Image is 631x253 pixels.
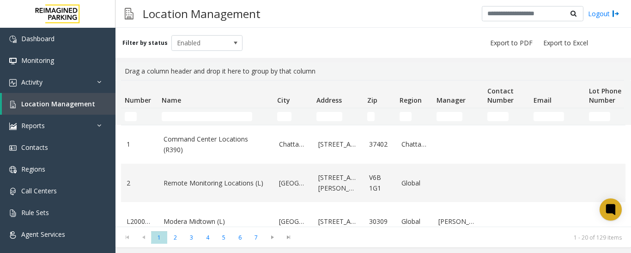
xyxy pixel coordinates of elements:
span: Regions [21,165,45,173]
img: pageIcon [125,2,133,25]
td: Email Filter [530,108,585,125]
a: [PERSON_NAME] [438,216,478,227]
img: 'icon' [9,36,17,43]
a: Chattanooga [279,139,307,149]
a: Remote Monitoring Locations (L) [164,178,268,188]
a: Location Management [2,93,115,115]
a: 37402 [369,139,390,149]
td: Number Filter [121,108,158,125]
label: Filter by status [122,39,168,47]
span: Name [162,96,181,105]
input: Name Filter [162,112,252,121]
span: Reports [21,121,45,130]
input: Zip Filter [367,112,375,121]
img: 'icon' [9,101,17,108]
a: Modera Midtown (L) [164,216,268,227]
span: Enabled [172,36,228,50]
input: Contact Number Filter [487,112,509,121]
input: Manager Filter [437,112,462,121]
img: 'icon' [9,231,17,239]
img: 'icon' [9,123,17,130]
td: Address Filter [313,108,364,125]
img: 'icon' [9,79,17,86]
div: Drag a column header and drop it here to group by that column [121,62,625,80]
span: Zip [367,96,377,105]
a: V6B 1G1 [369,173,390,193]
span: Page 5 [216,231,232,244]
img: 'icon' [9,144,17,152]
kendo-pager-info: 1 - 20 of 129 items [302,234,622,241]
span: Page 4 [200,231,216,244]
a: [STREET_ADDRESS] [318,139,358,149]
span: Lot Phone Number [589,86,621,105]
a: Command Center Locations (R390) [164,134,268,155]
span: Monitoring [21,56,54,65]
a: [STREET_ADDRESS] [318,216,358,227]
a: L20000500 [127,216,152,227]
a: Global [401,178,427,188]
a: [GEOGRAPHIC_DATA] [279,216,307,227]
input: Lot Phone Number Filter [589,112,610,121]
a: 1 [127,139,152,149]
a: 2 [127,178,152,188]
img: 'icon' [9,57,17,65]
span: Number [125,96,151,105]
span: City [277,96,290,105]
span: Go to the next page [266,234,279,241]
span: Contacts [21,143,48,152]
img: 'icon' [9,166,17,173]
input: Address Filter [316,112,342,121]
a: [STREET_ADDRESS][PERSON_NAME] [318,173,358,193]
span: Page 2 [167,231,183,244]
td: City Filter [273,108,313,125]
img: 'icon' [9,188,17,195]
td: Name Filter [158,108,273,125]
span: Go to the next page [264,231,280,244]
div: Data table [115,80,631,227]
span: Email [534,96,552,105]
img: 'icon' [9,210,17,217]
span: Call Centers [21,186,57,195]
span: Region [400,96,422,105]
span: Export to Excel [543,38,588,48]
span: Dashboard [21,34,55,43]
span: Location Management [21,99,95,108]
img: logout [612,9,619,19]
span: Contact Number [487,86,514,105]
span: Agent Services [21,230,65,239]
h3: Location Management [138,2,265,25]
span: Page 6 [232,231,248,244]
span: Address [316,96,342,105]
input: Number Filter [125,112,137,121]
td: Manager Filter [433,108,484,125]
a: Chattanooga [401,139,427,149]
button: Export to PDF [486,37,536,49]
span: Export to PDF [490,38,533,48]
input: Email Filter [534,112,564,121]
td: Zip Filter [364,108,396,125]
a: [GEOGRAPHIC_DATA] [279,178,307,188]
span: Page 1 [151,231,167,244]
a: Logout [588,9,619,19]
button: Export to Excel [540,37,592,49]
td: Contact Number Filter [484,108,530,125]
span: Rule Sets [21,208,49,217]
span: Page 3 [183,231,200,244]
span: Activity [21,78,42,86]
span: Go to the last page [282,234,295,241]
span: Manager [437,96,466,105]
span: Go to the last page [280,231,297,244]
input: Region Filter [400,112,412,121]
span: Page 7 [248,231,264,244]
td: Region Filter [396,108,433,125]
a: Global [401,216,427,227]
input: City Filter [277,112,291,121]
a: 30309 [369,216,390,227]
